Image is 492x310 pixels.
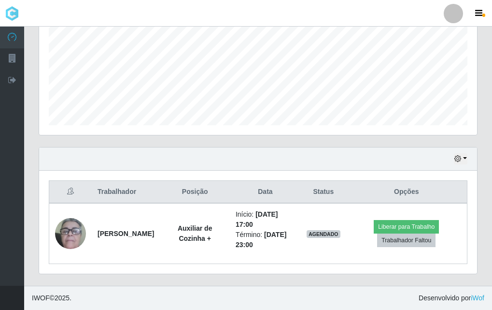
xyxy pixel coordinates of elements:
a: iWof [471,294,484,302]
th: Status [301,181,346,204]
span: © 2025 . [32,293,71,303]
li: Término: [236,230,295,250]
th: Trabalhador [92,181,160,204]
th: Posição [160,181,229,204]
strong: [PERSON_NAME] [98,230,154,237]
time: [DATE] 17:00 [236,210,278,228]
button: Trabalhador Faltou [377,234,436,247]
span: AGENDADO [307,230,340,238]
span: Desenvolvido por [419,293,484,303]
th: Opções [346,181,467,204]
th: Data [230,181,301,204]
li: Início: [236,209,295,230]
img: 1705182808004.jpeg [55,202,86,266]
strong: Auxiliar de Cozinha + [178,224,212,242]
img: CoreUI Logo [5,6,19,21]
span: IWOF [32,294,50,302]
button: Liberar para Trabalho [374,220,439,234]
